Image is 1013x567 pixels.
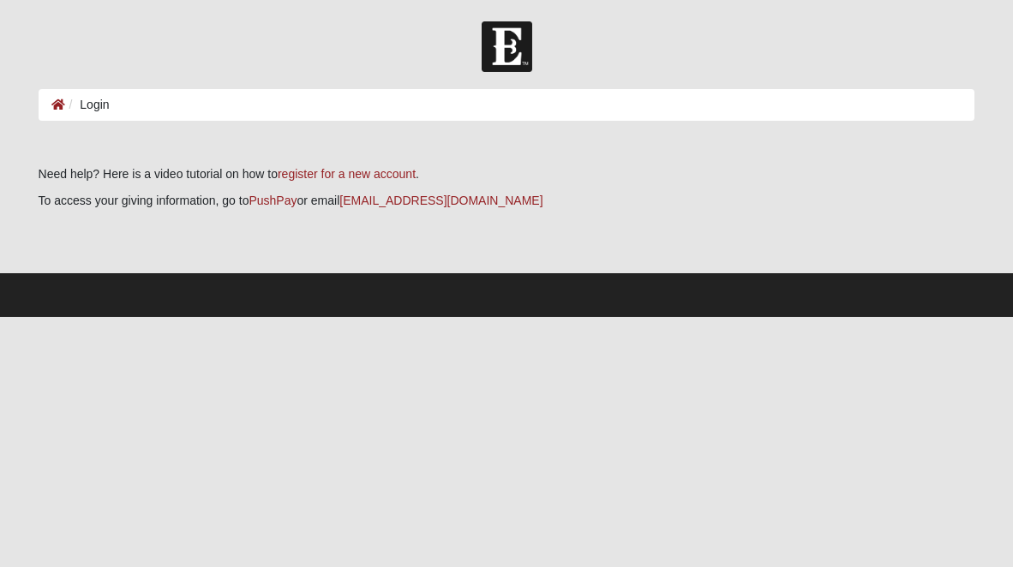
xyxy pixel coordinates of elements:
p: To access your giving information, go to or email [39,192,975,210]
a: register for a new account [278,167,416,181]
a: PushPay [249,194,297,207]
li: Login [65,96,110,114]
a: [EMAIL_ADDRESS][DOMAIN_NAME] [339,194,542,207]
p: Need help? Here is a video tutorial on how to . [39,165,975,183]
img: Church of Eleven22 Logo [482,21,532,72]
